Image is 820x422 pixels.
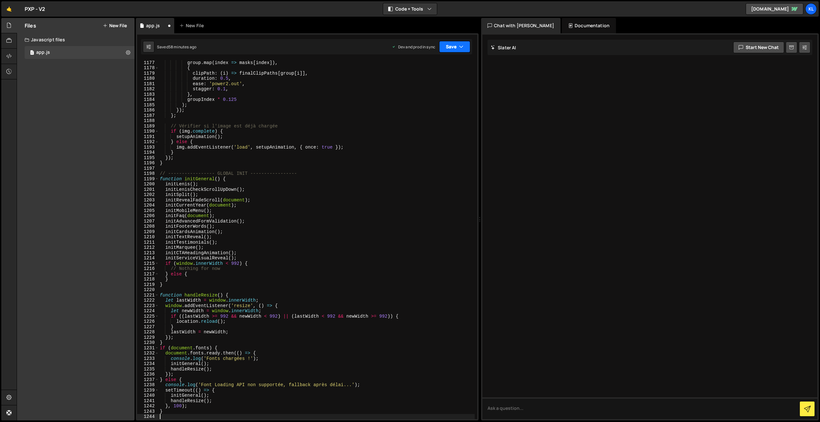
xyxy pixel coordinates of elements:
div: 1212 [137,245,159,250]
div: 1241 [137,398,159,404]
div: 1180 [137,76,159,81]
div: 1177 [137,60,159,66]
div: 1201 [137,187,159,192]
span: 1 [30,51,34,56]
a: Kl [805,3,817,15]
button: Start new chat [733,42,784,53]
div: 1235 [137,367,159,372]
div: Documentation [562,18,616,33]
div: 1228 [137,329,159,335]
div: 1190 [137,129,159,134]
div: 1240 [137,393,159,398]
div: 1186 [137,108,159,113]
h2: Slater AI [491,45,516,51]
div: app.js [36,50,50,55]
div: 1195 [137,155,159,161]
div: PXP - V2 [25,5,45,13]
div: Chat with [PERSON_NAME] [481,18,561,33]
div: 1206 [137,213,159,219]
a: [DOMAIN_NAME] [746,3,803,15]
div: 1194 [137,150,159,155]
div: 1214 [137,256,159,261]
div: 1210 [137,234,159,240]
div: 1221 [137,293,159,298]
button: Code + Tools [383,3,437,15]
div: 1218 [137,277,159,282]
div: 1204 [137,203,159,208]
div: 1188 [137,118,159,124]
div: 1224 [137,308,159,314]
div: 1211 [137,240,159,245]
div: 1184 [137,97,159,102]
div: 1208 [137,224,159,229]
div: 1200 [137,182,159,187]
div: 1202 [137,192,159,198]
div: 1197 [137,166,159,171]
div: 1222 [137,298,159,303]
div: 1219 [137,282,159,288]
div: 1205 [137,208,159,214]
div: 1196 [137,160,159,166]
div: 1216 [137,266,159,272]
div: 1217 [137,272,159,277]
div: 1226 [137,319,159,324]
div: 1223 [137,303,159,309]
div: 1233 [137,356,159,361]
div: 1234 [137,361,159,367]
div: 1244 [137,414,159,419]
div: 1182 [137,86,159,92]
div: 1203 [137,198,159,203]
div: 1207 [137,219,159,224]
div: 1220 [137,287,159,293]
div: 1192 [137,139,159,145]
div: 1178 [137,65,159,71]
div: 58 minutes ago [168,44,196,50]
div: 1239 [137,388,159,393]
div: 1189 [137,124,159,129]
div: 1232 [137,351,159,356]
div: 1179 [137,71,159,76]
button: New File [103,23,127,28]
div: 1236 [137,372,159,377]
button: Save [439,41,470,53]
div: 1198 [137,171,159,176]
div: 1215 [137,261,159,266]
div: 1183 [137,92,159,97]
div: 1193 [137,145,159,150]
div: 1213 [137,250,159,256]
div: 1230 [137,340,159,345]
div: 1181 [137,81,159,87]
div: 1237 [137,377,159,383]
div: Dev and prod in sync [392,44,435,50]
div: 1229 [137,335,159,340]
div: 1243 [137,409,159,414]
div: 1231 [137,345,159,351]
div: 1238 [137,382,159,388]
a: 🤙 [1,1,17,17]
div: 1191 [137,134,159,140]
div: Saved [157,44,196,50]
h2: Files [25,22,36,29]
div: 1187 [137,113,159,118]
div: 16752/45754.js [25,46,135,59]
div: 1185 [137,102,159,108]
div: 1242 [137,403,159,409]
div: 1199 [137,176,159,182]
div: 1225 [137,314,159,319]
div: 1227 [137,324,159,330]
div: Javascript files [17,33,135,46]
div: 1209 [137,229,159,235]
div: app.js [146,22,160,29]
div: New File [179,22,206,29]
